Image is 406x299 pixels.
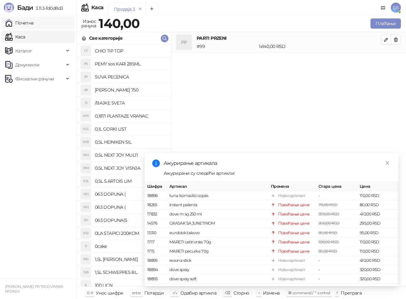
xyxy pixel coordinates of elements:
[81,202,91,212] div: 0D(
[95,98,166,108] h4: /BAJKE SVETA
[357,191,398,200] td: 110,00 RSD
[145,219,167,228] td: 14576
[172,290,177,295] span: ↑/↓
[15,72,54,85] span: Фискални рачуни
[132,290,141,295] span: enter
[263,289,279,297] div: Измена
[258,290,260,295] span: +
[81,215,91,225] div: 0D
[318,202,337,207] span: 70,00 RSD
[167,210,268,219] td: dove m sg 250 ml
[81,189,91,199] div: 0D(
[95,72,166,82] h4: SUVA PECENICA
[145,200,167,210] td: 18265
[145,265,167,275] td: 18894
[95,280,166,290] h4: 100 LICN
[81,72,91,82] div: SP
[95,189,166,199] h4: 063 DOPUNA (
[357,256,398,265] td: 410,00 RSD
[95,163,166,173] h4: 0,5L NEXT JOY VISNJA
[145,182,167,191] th: Шифра
[145,210,167,219] td: 17832
[278,211,310,217] div: Повећање цене
[81,176,91,186] div: 0SL
[15,58,39,71] span: Документи
[391,3,401,13] span: GS
[95,202,166,212] h4: 063 DOPUNA (
[278,248,310,255] div: Повећање цене
[357,247,398,256] td: 110,00 RSD
[145,228,167,237] td: 13310
[357,284,398,293] td: 420,00 RSD
[4,3,14,13] img: Logo
[81,150,91,160] div: 0NJ
[152,160,160,167] span: info-circle
[357,182,398,191] th: Цена
[258,43,382,50] div: 1 x 140,00 RSD
[164,170,391,177] div: Ажурирани су следећи артикли:
[278,285,305,291] div: Нови артикал
[167,219,268,228] td: GRASAK SA JUNETINOM
[318,212,339,216] span: 359,00 RSD
[95,59,166,69] h4: PEMY sos KARI 285ML
[33,5,63,11] span: 3.11.3-fd0d8d3
[145,238,167,247] td: 1717
[95,124,166,134] h4: 0,1L GORKI LIST
[357,238,398,247] td: 110,00 RSD
[81,137,91,147] div: 0HS
[384,160,391,166] a: Close
[316,275,357,284] td: -
[91,5,103,10] div: Каса
[288,290,330,295] span: ⌘ command / ⌃ control
[81,163,91,173] div: 0NJ
[278,267,305,273] div: Нови артикал
[268,182,316,191] th: Промена
[316,182,357,191] th: Стара цена
[145,191,167,200] td: 18896
[95,176,166,186] h4: 0,5L S.ARTOIS LIM
[167,191,268,200] td: tuna komadici copas
[318,249,337,254] span: 85,00 RSD
[146,3,158,15] button: Add tab
[176,35,192,50] div: PP
[95,150,166,160] h4: 0,5L NEXT JOY MULTI
[80,17,97,30] div: Износ рачуна
[167,265,268,275] td: dove spray
[167,182,268,191] th: Артикал
[167,238,268,247] td: MARETI cetiri vrste 70g
[114,6,135,13] div: Продаја 3
[337,290,337,295] span: f
[81,85,91,95] div: AK
[5,17,34,29] a: Почетна
[81,46,91,56] div: CT
[167,247,268,256] td: MARETI pecurke 70g
[233,289,249,297] div: Сторно
[378,3,388,13] a: Документација
[145,256,167,265] td: 18895
[316,191,357,200] td: -
[81,124,91,134] div: 0GL
[357,265,398,275] td: 320,00 RSD
[167,228,268,237] td: euroblok takovo
[95,111,166,121] h4: 0,187l PLANTAZE VRANAC
[5,31,25,43] a: Каса
[17,4,33,11] span: Бади
[278,257,305,264] div: Нови артикал
[99,16,140,31] strong: 140,00
[278,220,310,227] div: Повећање цене
[278,276,305,282] div: Нови артикал
[81,280,91,290] div: 1L
[144,289,164,297] div: Потврди
[318,221,340,226] span: 260,00 RSD
[357,275,398,284] td: 320,00 RSD
[87,290,93,295] span: 0-9
[15,44,32,57] span: Каталог
[278,193,305,199] div: Нови артикал
[95,46,166,56] h4: CHIO TIP TOP
[145,284,167,293] td: 18892
[278,229,310,236] div: Повећање цене
[195,43,258,50] div: # 99
[341,289,362,297] div: Претрага
[81,267,91,277] div: 1SB
[81,228,91,238] div: 0S2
